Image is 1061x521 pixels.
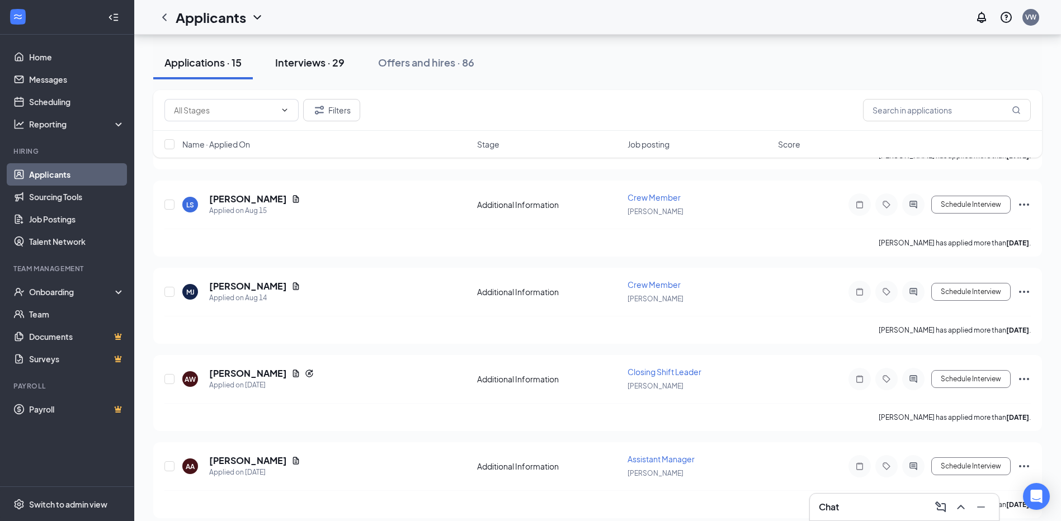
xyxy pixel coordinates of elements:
svg: Note [853,287,866,296]
svg: ActiveChat [907,462,920,471]
svg: Tag [880,200,893,209]
div: Interviews · 29 [275,55,345,69]
svg: ChevronLeft [158,11,171,24]
h5: [PERSON_NAME] [209,367,287,380]
svg: Ellipses [1017,198,1031,211]
svg: Document [291,195,300,203]
div: Additional Information [477,461,621,472]
div: Hiring [13,146,122,156]
a: Job Postings [29,208,125,230]
div: AA [186,462,195,471]
svg: Collapse [108,12,119,23]
svg: Note [853,200,866,209]
button: Schedule Interview [931,370,1011,388]
svg: Ellipses [1017,372,1031,386]
svg: Notifications [975,11,988,24]
h5: [PERSON_NAME] [209,280,287,292]
a: SurveysCrown [29,348,125,370]
b: [DATE] [1006,326,1029,334]
span: Job posting [628,139,669,150]
a: Sourcing Tools [29,186,125,208]
span: Crew Member [628,192,681,202]
svg: Settings [13,499,25,510]
button: Schedule Interview [931,283,1011,301]
div: Reporting [29,119,125,130]
svg: Reapply [305,369,314,378]
span: Closing Shift Leader [628,367,701,377]
div: Applied on [DATE] [209,467,300,478]
span: Crew Member [628,280,681,290]
div: Onboarding [29,286,115,297]
b: [DATE] [1006,413,1029,421]
b: [DATE] [1006,239,1029,247]
div: Open Intercom Messenger [1023,483,1050,510]
div: Offers and hires · 86 [378,55,474,69]
span: [PERSON_NAME] [628,469,683,477]
span: Name · Applied On [182,139,250,150]
svg: Ellipses [1017,285,1031,299]
div: Applied on Aug 15 [209,205,300,216]
span: [PERSON_NAME] [628,295,683,303]
svg: ActiveChat [907,200,920,209]
svg: ComposeMessage [934,500,947,514]
svg: Ellipses [1017,460,1031,473]
div: VW [1025,12,1036,22]
svg: Minimize [974,500,988,514]
svg: Note [853,375,866,383]
button: ChevronUp [952,498,970,516]
p: [PERSON_NAME] has applied more than . [879,238,1031,248]
p: [PERSON_NAME] has applied more than . [879,413,1031,422]
div: Additional Information [477,373,621,385]
div: Applied on [DATE] [209,380,314,391]
svg: ActiveChat [907,375,920,383]
svg: ChevronDown [280,106,289,115]
svg: Document [291,369,300,378]
svg: Tag [880,287,893,296]
svg: Filter [313,103,326,117]
button: Schedule Interview [931,457,1011,475]
h1: Applicants [176,8,246,27]
svg: Tag [880,462,893,471]
h5: [PERSON_NAME] [209,454,287,467]
button: Minimize [972,498,990,516]
div: Additional Information [477,286,621,297]
div: Payroll [13,381,122,391]
button: Schedule Interview [931,196,1011,214]
span: [PERSON_NAME] [628,207,683,216]
a: PayrollCrown [29,398,125,420]
svg: ActiveChat [907,287,920,296]
a: DocumentsCrown [29,325,125,348]
div: Applications · 15 [164,55,242,69]
svg: Document [291,456,300,465]
svg: UserCheck [13,286,25,297]
a: Home [29,46,125,68]
h3: Chat [819,501,839,513]
svg: Tag [880,375,893,383]
svg: ChevronUp [954,500,968,514]
button: ComposeMessage [932,498,950,516]
p: [PERSON_NAME] has applied more than . [879,325,1031,335]
input: Search in applications [863,99,1031,121]
svg: Note [853,462,866,471]
span: Assistant Manager [628,454,695,464]
svg: WorkstreamLogo [12,11,23,22]
a: Messages [29,68,125,91]
div: MJ [186,287,195,297]
div: Team Management [13,264,122,273]
div: AW [185,375,196,384]
div: Applied on Aug 14 [209,292,300,304]
a: Applicants [29,163,125,186]
span: [PERSON_NAME] [628,382,683,390]
svg: Document [291,282,300,291]
input: All Stages [174,104,276,116]
a: Scheduling [29,91,125,113]
svg: QuestionInfo [999,11,1013,24]
a: Talent Network [29,230,125,253]
div: LS [186,200,194,210]
span: Score [778,139,800,150]
h5: [PERSON_NAME] [209,193,287,205]
span: Stage [477,139,499,150]
svg: ChevronDown [251,11,264,24]
b: [DATE] [1006,500,1029,509]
